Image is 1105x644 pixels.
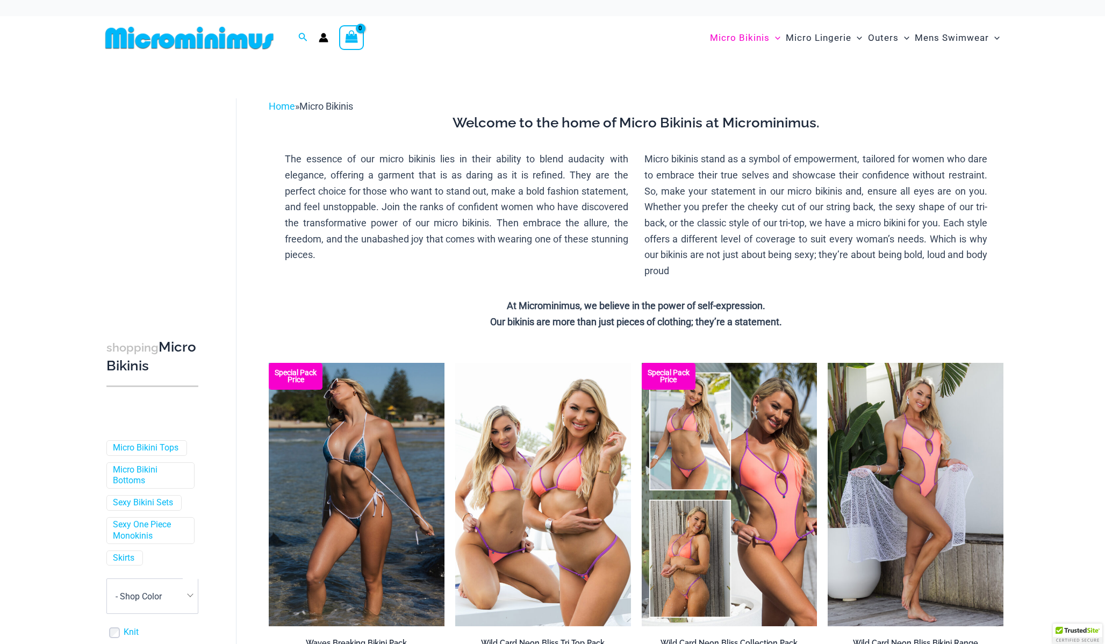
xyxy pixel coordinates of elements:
[644,151,988,279] p: Micro bikinis stand as a symbol of empowerment, tailored for women who dare to embrace their true...
[269,101,295,112] a: Home
[106,341,159,354] span: shopping
[851,24,862,52] span: Menu Toggle
[339,25,364,50] a: View Shopping Cart, empty
[298,31,308,45] a: Search icon link
[319,33,328,42] a: Account icon link
[113,553,134,564] a: Skirts
[106,578,198,614] span: - Shop Color
[113,464,186,487] a: Micro Bikini Bottoms
[642,363,817,626] a: Collection Pack (7) Collection Pack B (1)Collection Pack B (1)
[507,300,765,311] strong: At Microminimus, we believe in the power of self-expression.
[642,369,695,383] b: Special Pack Price
[299,101,353,112] span: Micro Bikinis
[285,151,628,263] p: The essence of our micro bikinis lies in their ability to blend audacity with elegance, offering ...
[124,627,139,638] a: Knit
[277,114,995,132] h3: Welcome to the home of Micro Bikinis at Microminimus.
[642,363,817,626] img: Collection Pack (7)
[707,22,783,54] a: Micro BikinisMenu ToggleMenu Toggle
[786,24,851,52] span: Micro Lingerie
[912,22,1002,54] a: Mens SwimwearMenu ToggleMenu Toggle
[106,90,203,305] iframe: TrustedSite Certified
[783,22,865,54] a: Micro LingerieMenu ToggleMenu Toggle
[828,363,1003,626] a: Wild Card Neon Bliss 312 Top 01Wild Card Neon Bliss 819 One Piece St Martin 5996 Sarong 04Wild Ca...
[455,363,631,626] a: Wild Card Neon Bliss Tri Top PackWild Card Neon Bliss Tri Top Pack BWild Card Neon Bliss Tri Top ...
[269,363,444,626] a: Waves Breaking Ocean 312 Top 456 Bottom 08 Waves Breaking Ocean 312 Top 456 Bottom 04Waves Breaki...
[770,24,780,52] span: Menu Toggle
[101,26,278,50] img: MM SHOP LOGO FLAT
[828,363,1003,626] img: Wild Card Neon Bliss 312 Top 01
[710,24,770,52] span: Micro Bikinis
[490,316,782,327] strong: Our bikinis are more than just pieces of clothing; they’re a statement.
[269,369,322,383] b: Special Pack Price
[107,579,198,613] span: - Shop Color
[113,519,186,542] a: Sexy One Piece Monokinis
[706,20,1004,56] nav: Site Navigation
[116,591,162,602] span: - Shop Color
[106,338,198,375] h3: Micro Bikinis
[269,363,444,626] img: Waves Breaking Ocean 312 Top 456 Bottom 08
[899,24,909,52] span: Menu Toggle
[1053,624,1102,644] div: TrustedSite Certified
[113,497,173,509] a: Sexy Bikini Sets
[113,442,178,454] a: Micro Bikini Tops
[915,24,989,52] span: Mens Swimwear
[868,24,899,52] span: Outers
[455,363,631,626] img: Wild Card Neon Bliss Tri Top Pack
[865,22,912,54] a: OutersMenu ToggleMenu Toggle
[989,24,1000,52] span: Menu Toggle
[269,101,353,112] span: »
